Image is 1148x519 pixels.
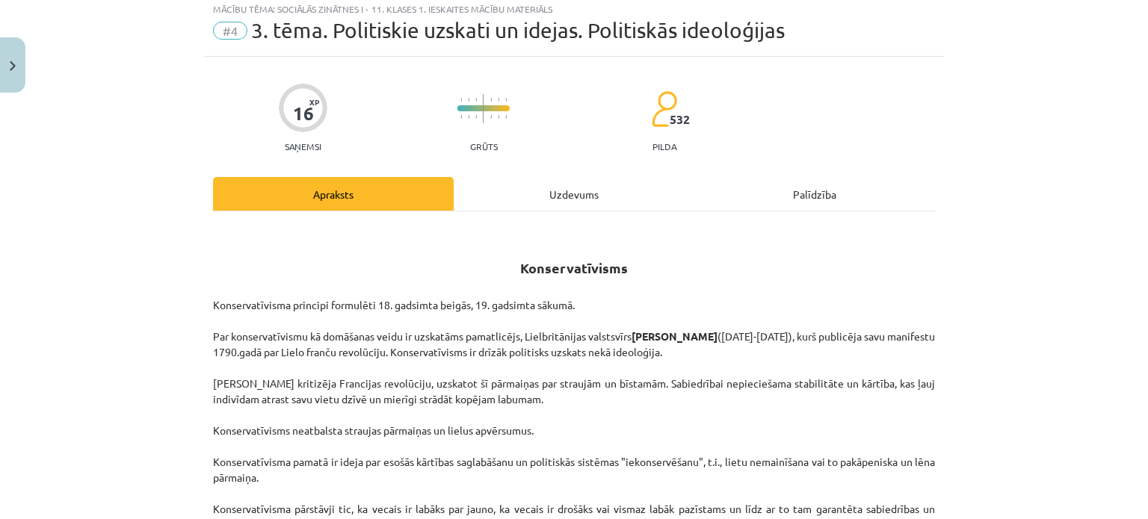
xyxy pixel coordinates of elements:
[468,115,469,119] img: icon-short-line-57e1e144782c952c97e751825c79c345078a6d821885a25fce030b3d8c18986b.svg
[651,90,677,128] img: students-c634bb4e5e11cddfef0936a35e636f08e4e9abd3cc4e673bd6f9a4125e45ecb1.svg
[670,113,690,126] span: 532
[251,18,785,43] span: 3. tēma. Politiskie uzskati un idejas. Politiskās ideoloģijas
[652,141,676,152] p: pilda
[475,98,477,102] img: icon-short-line-57e1e144782c952c97e751825c79c345078a6d821885a25fce030b3d8c18986b.svg
[213,22,247,40] span: #4
[483,94,484,123] img: icon-long-line-d9ea69661e0d244f92f715978eff75569469978d946b2353a9bb055b3ed8787d.svg
[293,103,314,124] div: 16
[632,329,717,343] strong: [PERSON_NAME]
[213,4,935,14] div: Mācību tēma: Sociālās zinātnes i - 11. klases 1. ieskaites mācību materiāls
[490,115,492,119] img: icon-short-line-57e1e144782c952c97e751825c79c345078a6d821885a25fce030b3d8c18986b.svg
[454,177,694,211] div: Uzdevums
[470,141,498,152] p: Grūts
[279,141,327,152] p: Saņemsi
[520,259,628,276] strong: Konservatīvisms
[498,98,499,102] img: icon-short-line-57e1e144782c952c97e751825c79c345078a6d821885a25fce030b3d8c18986b.svg
[309,98,319,106] span: XP
[694,177,935,211] div: Palīdzība
[10,61,16,71] img: icon-close-lesson-0947bae3869378f0d4975bcd49f059093ad1ed9edebbc8119c70593378902aed.svg
[213,177,454,211] div: Apraksts
[460,115,462,119] img: icon-short-line-57e1e144782c952c97e751825c79c345078a6d821885a25fce030b3d8c18986b.svg
[505,115,507,119] img: icon-short-line-57e1e144782c952c97e751825c79c345078a6d821885a25fce030b3d8c18986b.svg
[460,98,462,102] img: icon-short-line-57e1e144782c952c97e751825c79c345078a6d821885a25fce030b3d8c18986b.svg
[490,98,492,102] img: icon-short-line-57e1e144782c952c97e751825c79c345078a6d821885a25fce030b3d8c18986b.svg
[475,115,477,119] img: icon-short-line-57e1e144782c952c97e751825c79c345078a6d821885a25fce030b3d8c18986b.svg
[505,98,507,102] img: icon-short-line-57e1e144782c952c97e751825c79c345078a6d821885a25fce030b3d8c18986b.svg
[468,98,469,102] img: icon-short-line-57e1e144782c952c97e751825c79c345078a6d821885a25fce030b3d8c18986b.svg
[498,115,499,119] img: icon-short-line-57e1e144782c952c97e751825c79c345078a6d821885a25fce030b3d8c18986b.svg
